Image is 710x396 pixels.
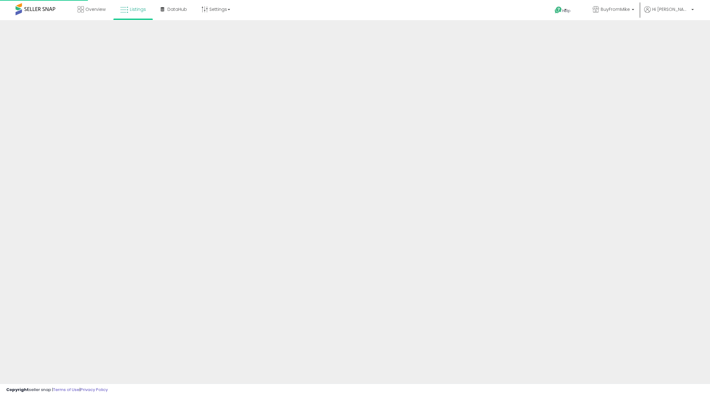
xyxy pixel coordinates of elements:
[554,6,562,14] i: Get Help
[601,6,630,12] span: BuyFromMike
[85,6,106,12] span: Overview
[550,2,583,20] a: Help
[562,8,571,13] span: Help
[130,6,146,12] span: Listings
[652,6,690,12] span: Hi [PERSON_NAME]
[644,6,694,20] a: Hi [PERSON_NAME]
[167,6,187,12] span: DataHub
